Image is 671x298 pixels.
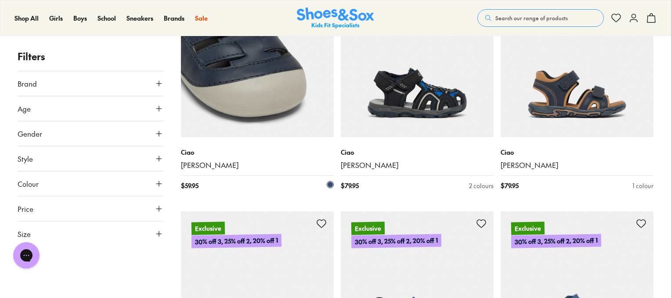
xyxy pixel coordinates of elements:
[49,14,63,23] a: Girls
[351,222,385,235] p: Exclusive
[126,14,153,23] a: Sneakers
[297,7,374,29] a: Shoes & Sox
[181,148,334,157] p: Ciao
[73,14,87,22] span: Boys
[97,14,116,23] a: School
[501,148,653,157] p: Ciao
[18,121,163,146] button: Gender
[97,14,116,22] span: School
[191,222,225,235] p: Exclusive
[18,78,37,89] span: Brand
[18,49,163,64] p: Filters
[14,14,39,23] a: Shop All
[164,14,184,23] a: Brands
[495,14,568,22] span: Search our range of products
[469,181,494,190] div: 2 colours
[18,71,163,96] button: Brand
[511,234,601,249] p: 30% off 3, 25% off 2, 20% off 1
[18,96,163,121] button: Age
[126,14,153,22] span: Sneakers
[14,14,39,22] span: Shop All
[18,222,163,246] button: Size
[9,239,44,272] iframe: Gorgias live chat messenger
[18,196,163,221] button: Price
[195,14,208,23] a: Sale
[501,181,519,190] span: $ 79.95
[18,204,33,214] span: Price
[181,160,334,170] a: [PERSON_NAME]
[73,14,87,23] a: Boys
[164,14,184,22] span: Brands
[511,222,545,235] p: Exclusive
[18,103,31,114] span: Age
[477,9,604,27] button: Search our range of products
[18,153,33,164] span: Style
[18,146,163,171] button: Style
[49,14,63,22] span: Girls
[632,181,653,190] div: 1 colour
[341,148,494,157] p: Ciao
[18,178,39,189] span: Colour
[191,234,281,249] p: 30% off 3, 25% off 2, 20% off 1
[18,229,31,239] span: Size
[195,14,208,22] span: Sale
[18,171,163,196] button: Colour
[181,181,198,190] span: $ 59.95
[297,7,374,29] img: SNS_Logo_Responsive.svg
[351,234,441,249] p: 30% off 3, 25% off 2, 20% off 1
[18,128,42,139] span: Gender
[341,181,359,190] span: $ 79.95
[501,160,653,170] a: [PERSON_NAME]
[341,160,494,170] a: [PERSON_NAME]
